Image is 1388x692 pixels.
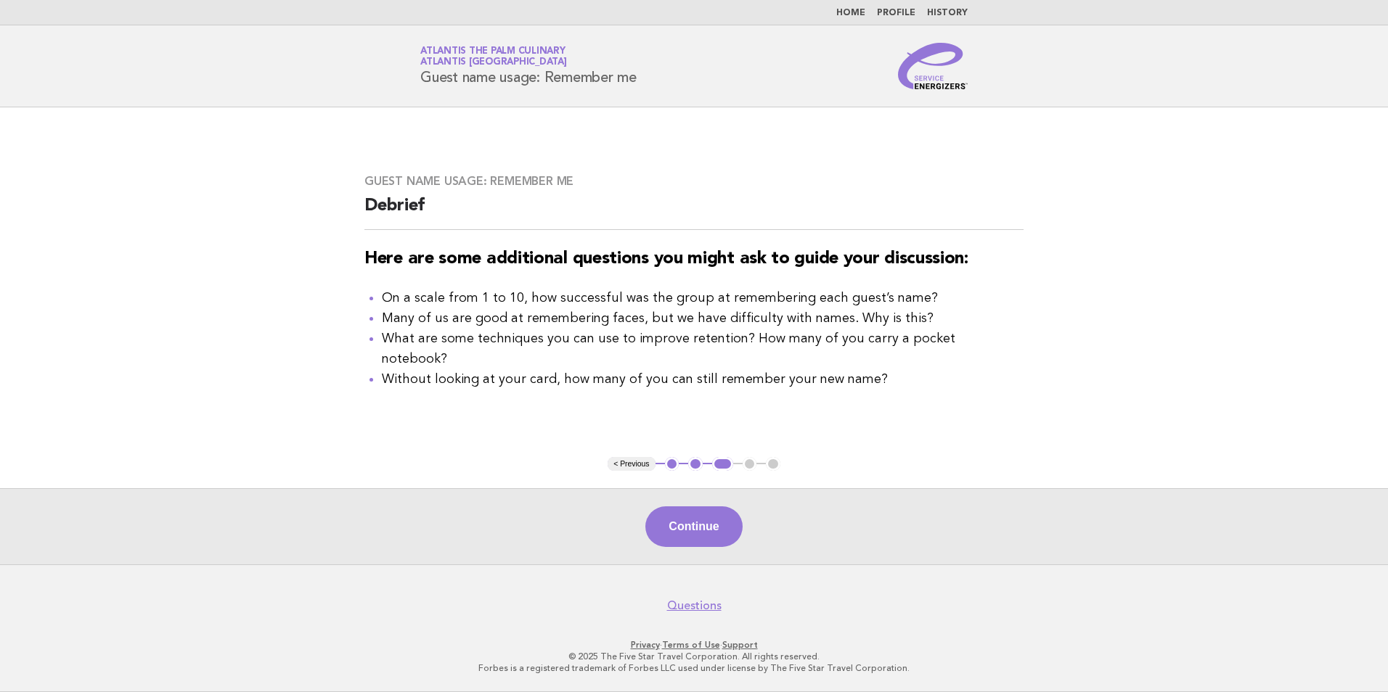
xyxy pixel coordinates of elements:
[645,506,742,547] button: Continue
[382,329,1024,369] li: What are some techniques you can use to improve retention? How many of you carry a pocket notebook?
[836,9,865,17] a: Home
[665,457,679,471] button: 1
[250,662,1138,674] p: Forbes is a registered trademark of Forbes LLC used under license by The Five Star Travel Corpora...
[608,457,655,471] button: < Previous
[722,640,758,650] a: Support
[382,369,1024,390] li: Without looking at your card, how many of you can still remember your new name?
[420,46,567,67] a: Atlantis The Palm CulinaryAtlantis [GEOGRAPHIC_DATA]
[898,43,968,89] img: Service Energizers
[364,194,1024,230] h2: Debrief
[662,640,720,650] a: Terms of Use
[667,598,722,613] a: Questions
[877,9,915,17] a: Profile
[382,288,1024,308] li: On a scale from 1 to 10, how successful was the group at remembering each guest’s name?
[420,58,567,67] span: Atlantis [GEOGRAPHIC_DATA]
[927,9,968,17] a: History
[250,639,1138,651] p: · ·
[250,651,1138,662] p: © 2025 The Five Star Travel Corporation. All rights reserved.
[688,457,703,471] button: 2
[364,174,1024,189] h3: Guest name usage: Remember me
[712,457,733,471] button: 3
[631,640,660,650] a: Privacy
[382,308,1024,329] li: Many of us are good at remembering faces, but we have difficulty with names. Why is this?
[364,250,968,268] strong: Here are some additional questions you might ask to guide your discussion:
[420,47,637,85] h1: Guest name usage: Remember me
